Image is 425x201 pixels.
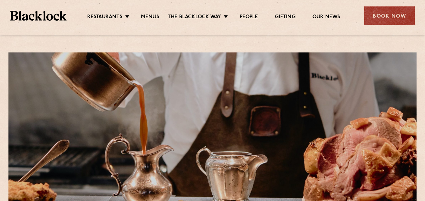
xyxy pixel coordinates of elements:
a: Gifting [275,14,295,21]
img: BL_Textured_Logo-footer-cropped.svg [10,11,67,20]
a: Restaurants [87,14,122,21]
a: Menus [141,14,159,21]
div: Book Now [364,6,415,25]
a: Our News [312,14,340,21]
a: People [240,14,258,21]
a: The Blacklock Way [168,14,221,21]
